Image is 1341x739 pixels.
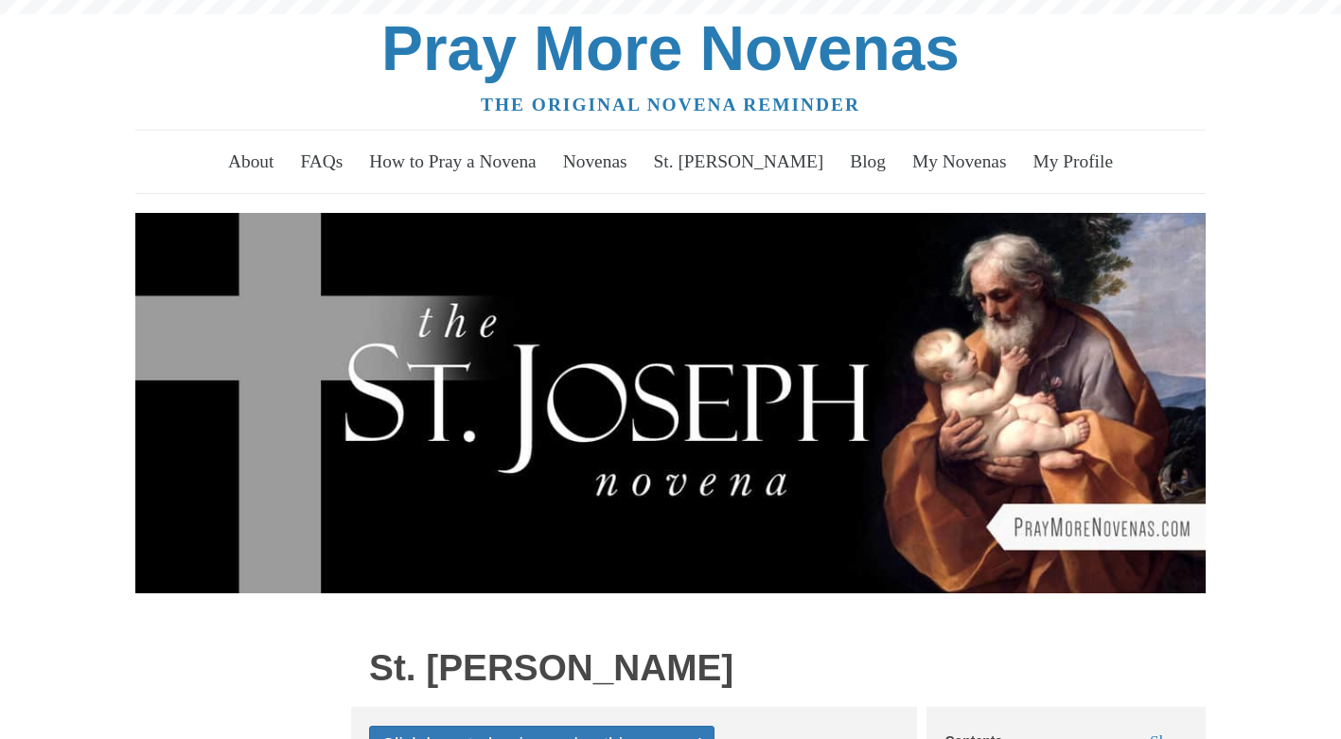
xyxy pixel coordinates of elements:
[381,13,960,83] a: Pray More Novenas
[369,648,899,689] h1: St. [PERSON_NAME]
[1022,135,1124,188] a: My Profile
[217,135,285,188] a: About
[839,135,897,188] a: Blog
[901,135,1017,188] a: My Novenas
[359,135,548,188] a: How to Pray a Novena
[552,135,638,188] a: Novenas
[135,213,1206,594] img: Join in praying the St. Joseph Novena
[643,135,835,188] a: St. [PERSON_NAME]
[290,135,354,188] a: FAQs
[481,95,860,114] a: The original novena reminder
